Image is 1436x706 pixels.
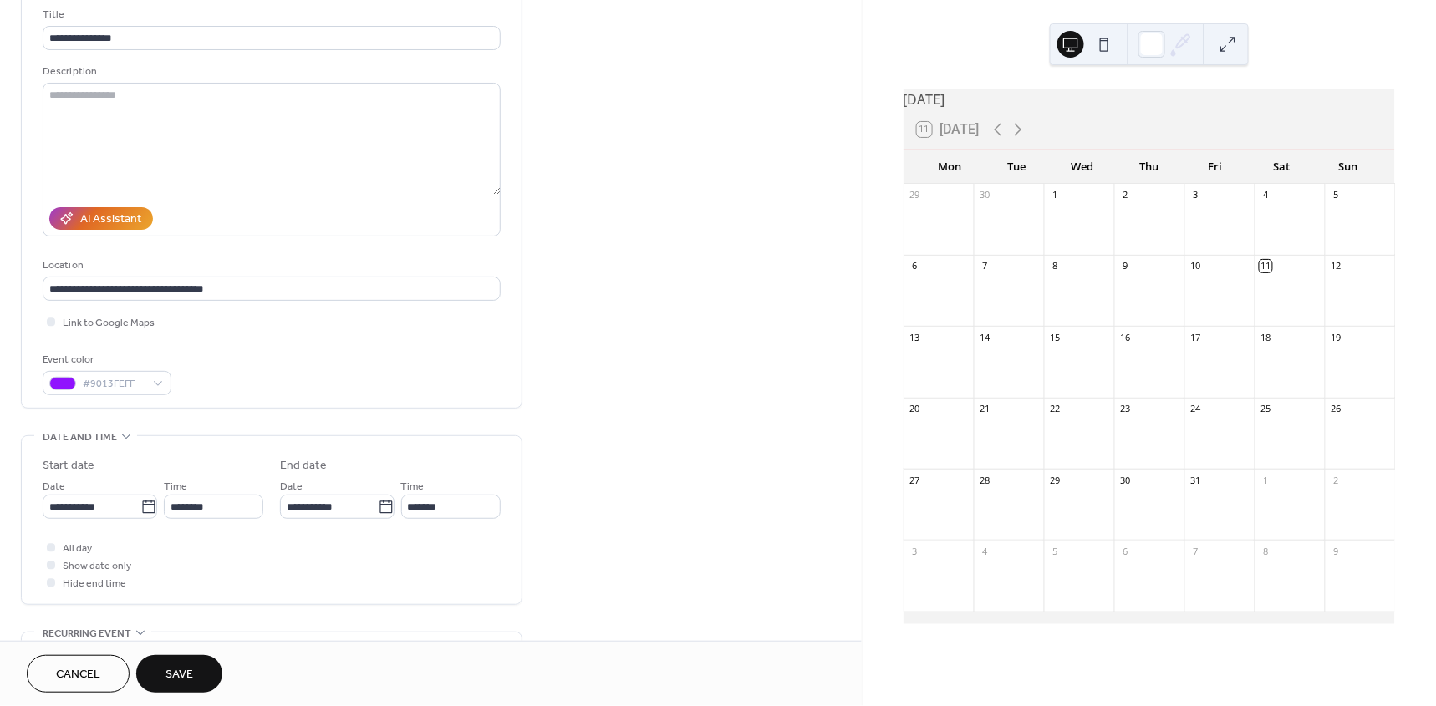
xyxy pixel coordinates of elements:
div: Sun [1316,150,1382,184]
span: Date [43,479,65,496]
div: AI Assistant [80,211,141,229]
div: 11 [1260,260,1272,272]
div: 20 [909,403,921,415]
button: Save [136,655,222,693]
div: 6 [1119,545,1132,557]
div: 6 [909,260,921,272]
div: 10 [1189,260,1202,272]
div: 1 [1049,189,1062,201]
button: AI Assistant [49,207,153,230]
div: 31 [1189,474,1202,486]
div: 25 [1260,403,1272,415]
div: Wed [1050,150,1116,184]
span: All day [63,541,92,558]
div: 19 [1330,331,1342,343]
div: 8 [1049,260,1062,272]
div: 12 [1330,260,1342,272]
span: #9013FEFF [83,376,145,394]
div: 2 [1330,474,1342,486]
div: 8 [1260,545,1272,557]
span: Save [165,667,193,684]
div: 9 [1330,545,1342,557]
span: Time [401,479,425,496]
span: Recurring event [43,625,131,643]
div: 26 [1330,403,1342,415]
div: 7 [1189,545,1202,557]
div: End date [280,457,327,475]
span: Date [280,479,303,496]
div: 17 [1189,331,1202,343]
div: 3 [1189,189,1202,201]
div: 1 [1260,474,1272,486]
div: 22 [1049,403,1062,415]
div: 14 [979,331,991,343]
div: 18 [1260,331,1272,343]
span: Hide end time [63,576,126,593]
span: Date and time [43,429,117,446]
div: 16 [1119,331,1132,343]
div: 30 [979,189,991,201]
div: 5 [1049,545,1062,557]
div: 30 [1119,474,1132,486]
span: Link to Google Maps [63,315,155,333]
div: 3 [909,545,921,557]
div: Title [43,6,497,23]
div: Event color [43,351,168,368]
span: Cancel [56,667,100,684]
div: [DATE] [904,89,1395,109]
div: Tue [983,150,1049,184]
div: Sat [1249,150,1315,184]
div: Start date [43,457,94,475]
button: Cancel [27,655,130,693]
div: 29 [909,189,921,201]
div: 2 [1119,189,1132,201]
div: 28 [979,474,991,486]
div: 23 [1119,403,1132,415]
div: 21 [979,403,991,415]
div: 4 [979,545,991,557]
div: 29 [1049,474,1062,486]
div: Location [43,256,497,274]
div: 15 [1049,331,1062,343]
span: Show date only [63,558,131,576]
div: 27 [909,474,921,486]
div: 4 [1260,189,1272,201]
div: 24 [1189,403,1202,415]
div: Description [43,63,497,80]
div: Fri [1183,150,1249,184]
div: 13 [909,331,921,343]
div: 5 [1330,189,1342,201]
div: Thu [1116,150,1182,184]
span: Time [164,479,187,496]
div: 9 [1119,260,1132,272]
div: 7 [979,260,991,272]
div: Mon [917,150,983,184]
